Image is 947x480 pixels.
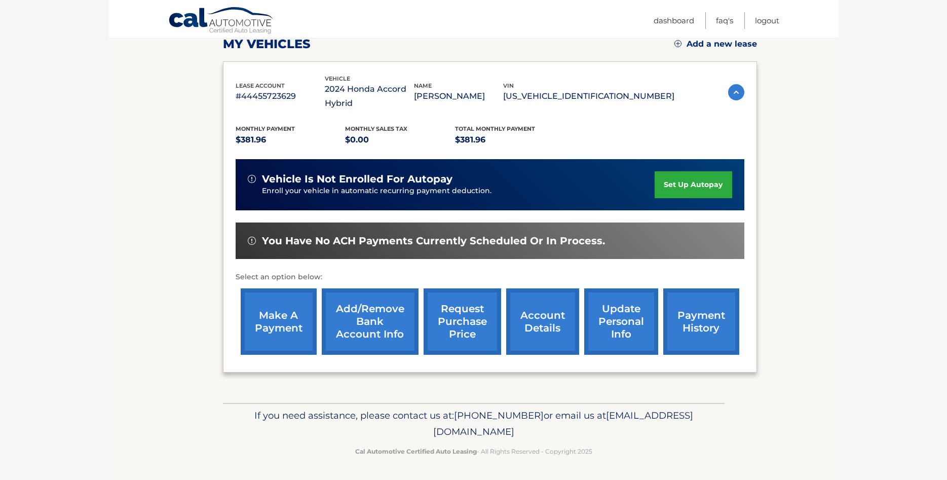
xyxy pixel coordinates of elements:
[716,12,733,29] a: FAQ's
[506,288,579,355] a: account details
[455,133,565,147] p: $381.96
[503,82,514,89] span: vin
[236,133,346,147] p: $381.96
[455,125,535,132] span: Total Monthly Payment
[424,288,501,355] a: request purchase price
[223,36,311,52] h2: my vehicles
[241,288,317,355] a: make a payment
[236,82,285,89] span: lease account
[322,288,419,355] a: Add/Remove bank account info
[433,410,693,437] span: [EMAIL_ADDRESS][DOMAIN_NAME]
[236,89,325,103] p: #44455723629
[584,288,658,355] a: update personal info
[414,89,503,103] p: [PERSON_NAME]
[248,175,256,183] img: alert-white.svg
[674,40,681,47] img: add.svg
[755,12,779,29] a: Logout
[345,133,455,147] p: $0.00
[325,75,350,82] span: vehicle
[248,237,256,245] img: alert-white.svg
[236,125,295,132] span: Monthly Payment
[345,125,407,132] span: Monthly sales Tax
[262,186,655,197] p: Enroll your vehicle in automatic recurring payment deduction.
[325,82,414,110] p: 2024 Honda Accord Hybrid
[262,235,605,247] span: You have no ACH payments currently scheduled or in process.
[236,271,744,283] p: Select an option below:
[262,173,452,186] span: vehicle is not enrolled for autopay
[728,84,744,100] img: accordion-active.svg
[503,89,674,103] p: [US_VEHICLE_IDENTIFICATION_NUMBER]
[230,408,718,440] p: If you need assistance, please contact us at: or email us at
[663,288,739,355] a: payment history
[168,7,275,36] a: Cal Automotive
[674,39,757,49] a: Add a new lease
[414,82,432,89] span: name
[654,12,694,29] a: Dashboard
[655,171,732,198] a: set up autopay
[355,448,477,455] strong: Cal Automotive Certified Auto Leasing
[454,410,544,421] span: [PHONE_NUMBER]
[230,446,718,457] p: - All Rights Reserved - Copyright 2025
